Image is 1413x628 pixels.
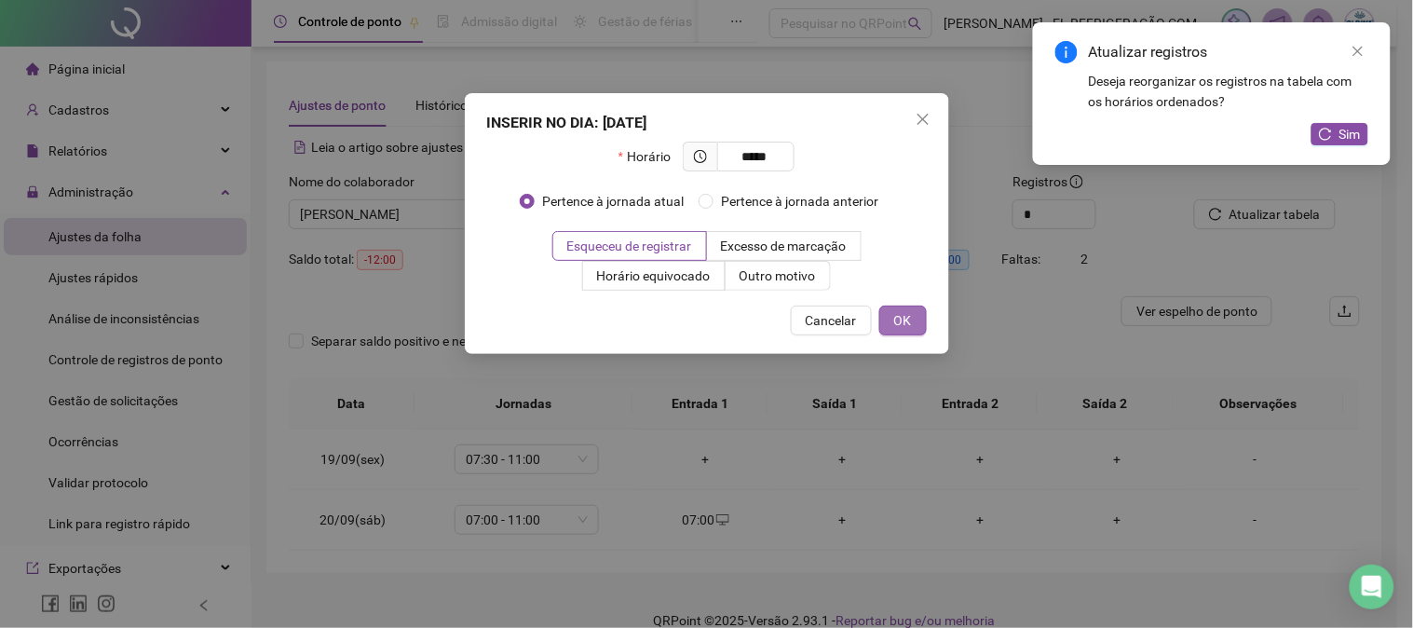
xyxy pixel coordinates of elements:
span: Pertence à jornada atual [535,191,691,212]
div: Deseja reorganizar os registros na tabela com os horários ordenados? [1089,71,1368,112]
span: close [916,112,931,127]
span: info-circle [1055,41,1078,63]
div: Open Intercom Messenger [1350,565,1394,609]
label: Horário [618,142,683,171]
span: reload [1319,128,1332,141]
span: clock-circle [694,150,707,163]
button: OK [879,306,927,335]
span: Esqueceu de registrar [567,239,692,253]
span: close [1352,45,1365,58]
span: Outro motivo [740,268,816,283]
span: Horário equivocado [597,268,711,283]
span: Cancelar [806,310,857,331]
div: INSERIR NO DIA : [DATE] [487,112,927,134]
div: Atualizar registros [1089,41,1368,63]
span: Sim [1339,124,1361,144]
a: Close [1348,41,1368,61]
span: Pertence à jornada anterior [713,191,886,212]
button: Cancelar [791,306,872,335]
button: Close [908,104,938,134]
button: Sim [1311,123,1368,145]
span: Excesso de marcação [721,239,847,253]
span: OK [894,310,912,331]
